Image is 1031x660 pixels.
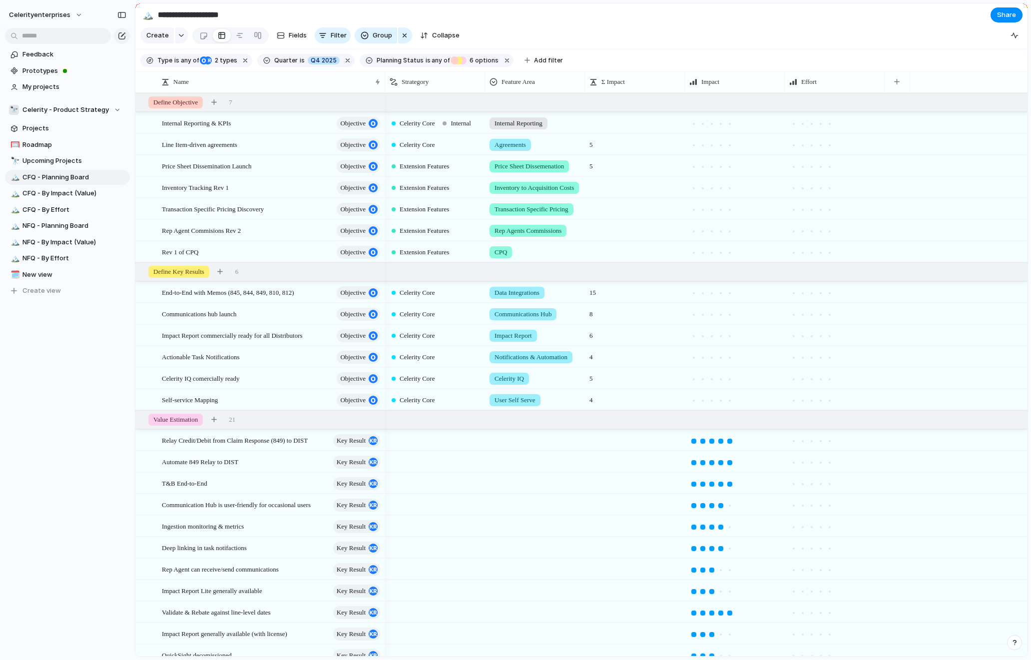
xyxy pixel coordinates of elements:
span: key result [337,477,366,491]
span: 21 [229,415,235,425]
div: 🏔️CFQ - By Impact (Value) [5,186,130,201]
span: objective [340,116,366,130]
span: Ingestion monitoring & metrics [162,520,244,532]
span: objective [340,245,366,259]
span: Define Objective [153,97,198,107]
span: Projects [22,123,126,133]
span: 6 [467,56,475,64]
span: any of [179,56,199,65]
span: is [174,56,179,65]
div: 🏔️NFQ - Planning Board [5,218,130,233]
span: Celerity Core [400,331,435,341]
span: Self-service Mapping [162,394,218,405]
span: Impact [701,77,719,87]
span: objective [340,159,366,173]
span: 8 [585,304,684,319]
span: Q4 2025 [311,56,337,65]
span: key result [337,455,366,469]
span: 6 [235,267,239,277]
span: Internal Reporting [495,118,542,128]
span: Extension Features [400,226,449,236]
button: 🏔️ [9,205,19,215]
button: 🏔️ [9,253,19,263]
button: 🏔️ [9,221,19,231]
span: objective [340,202,366,216]
div: 🏔️ [142,8,153,21]
button: objective [337,160,380,173]
span: New view [22,270,126,280]
button: isany of [172,55,201,66]
button: 🏔️ [9,188,19,198]
span: Price Sheet Dissemination Launch [162,160,251,171]
span: Strategory [402,77,429,87]
button: Add filter [518,53,569,67]
span: Rep Agent can receive/send communications [162,563,279,575]
span: Impact Report commercially ready for all Distributors [162,329,303,341]
span: key result [337,627,366,641]
span: NFQ - By Effort [22,253,126,263]
span: key result [337,434,366,448]
div: 🏔️ [10,171,17,183]
a: 🗓️New view [5,267,130,282]
button: objective [337,308,380,321]
button: celerityenterprises [4,7,88,23]
button: isany of [424,55,452,66]
button: objective [337,246,380,259]
span: Communication Hub is user-friendly for occasional users [162,499,311,510]
span: 4 [585,347,684,362]
button: Group [355,27,397,43]
a: 🏔️NFQ - By Effort [5,251,130,266]
a: 🏔️CFQ - Planning Board [5,170,130,185]
span: Rev 1 of CPQ [162,246,198,257]
div: 🏔️ [10,220,17,232]
span: Upcoming Projects [22,156,126,166]
span: User Self Serve [495,395,535,405]
button: objective [337,286,380,299]
button: Collapse [416,27,464,43]
span: key result [337,541,366,555]
a: 🏔️CFQ - By Effort [5,202,130,217]
button: key result [333,434,380,447]
span: objective [340,181,366,195]
span: Automate 849 Relay to DIST [162,456,238,467]
span: key result [337,520,366,534]
span: Notifications & Automation [495,352,567,362]
button: 🗓️ [9,270,19,280]
span: Name [173,77,189,87]
button: objective [337,138,380,151]
span: Share [997,10,1016,20]
span: is [426,56,431,65]
a: 🥅Roadmap [5,137,130,152]
span: Rep Agents Commissions [495,226,561,236]
span: Σ Impact [601,77,625,87]
button: key result [333,628,380,641]
a: Feedback [5,47,130,62]
span: Relay Credit/Debit from Claim Response (849) to DIST [162,434,308,446]
span: key result [337,584,366,598]
button: key result [333,542,380,555]
button: key result [333,585,380,598]
button: 🏔️ [140,7,156,23]
span: Extension Features [400,161,449,171]
span: any of [431,56,450,65]
span: 5 [585,134,684,150]
span: Transaction Specific Pricing Discovery [162,203,264,214]
span: 15 [585,282,684,298]
span: objective [340,224,366,238]
a: Projects [5,121,130,136]
span: End-to-End with Memos (845, 844, 849, 810, 812) [162,286,294,298]
span: celerityenterprises [9,10,70,20]
button: Fields [273,27,311,43]
button: Share [991,7,1023,22]
span: Extension Features [400,204,449,214]
span: objective [340,307,366,321]
span: objective [340,393,366,407]
span: Celerity Core [400,288,435,298]
span: Deep linking in task notifactions [162,542,247,553]
button: key result [333,499,380,512]
span: Celerity Core [400,352,435,362]
div: 🥅 [10,139,17,150]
